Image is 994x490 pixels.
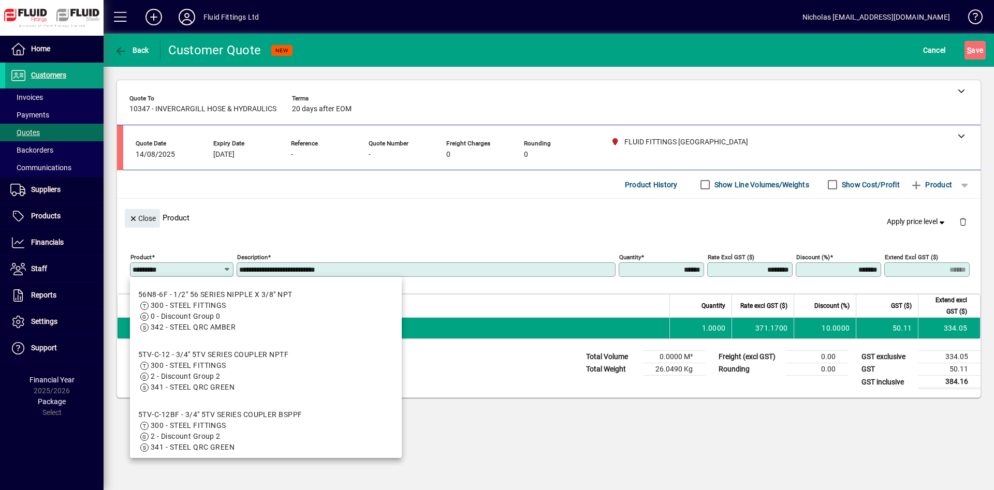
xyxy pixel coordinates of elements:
div: 5TV-C-12BF - 3/4" 5TV SERIES COUPLER BSPPF [138,409,302,420]
span: Financial Year [30,376,75,384]
span: - [291,151,293,159]
span: Quantity [701,300,725,311]
span: Communications [10,164,71,172]
td: Rounding [713,363,786,376]
span: 14/08/2025 [136,151,175,159]
button: Product [905,175,957,194]
span: - [369,151,371,159]
span: Financials [31,238,64,246]
span: 300 - STEEL FITTINGS [151,301,226,309]
td: 10.0000 [794,318,856,338]
button: Close [125,209,160,228]
span: Discount (%) [814,300,850,311]
td: GST exclusive [856,351,918,363]
span: Invoices [10,93,43,101]
span: Product History [625,176,678,193]
td: Total Weight [581,363,643,376]
a: Invoices [5,88,104,106]
span: Product [910,176,952,193]
td: 334.05 [918,351,981,363]
div: Nicholas [EMAIL_ADDRESS][DOMAIN_NAME] [802,9,950,25]
span: Rate excl GST ($) [740,300,787,311]
span: 0 [524,151,528,159]
app-page-header-button: Delete [951,217,975,226]
span: NEW [275,47,288,54]
span: Payments [10,111,49,119]
span: 0 [446,151,450,159]
mat-label: Quantity [619,254,641,261]
a: Support [5,335,104,361]
span: Products [31,212,61,220]
mat-label: Product [130,254,152,261]
td: GST [856,363,918,376]
div: 371.1700 [738,323,787,333]
a: Backorders [5,141,104,159]
span: Settings [31,317,57,325]
span: 2 - Discount Group 2 [151,372,221,380]
div: Fluid Fittings Ltd [203,9,259,25]
mat-option: 5TV-C-12BF - 3/4" 5TV SERIES COUPLER BSPPF [130,401,402,461]
span: 0 - Discount Group 0 [151,312,221,320]
span: 20 days after EOM [292,105,352,113]
span: 2 - Discount Group 2 [151,432,221,440]
td: 334.05 [918,318,980,338]
span: 342 - STEEL QRC AMBER [151,323,236,331]
a: Settings [5,309,104,335]
span: Backorders [10,146,53,154]
span: GST ($) [891,300,912,311]
td: 0.0000 M³ [643,351,705,363]
a: Home [5,36,104,62]
span: [DATE] [213,151,235,159]
a: Reports [5,283,104,308]
td: 384.16 [918,376,981,389]
button: Add [137,8,170,26]
td: 0.00 [786,363,848,376]
td: 26.0490 Kg [643,363,705,376]
label: Show Line Volumes/Weights [712,180,809,190]
td: 0.00 [786,351,848,363]
span: Back [114,46,149,54]
a: Payments [5,106,104,124]
div: Product [117,199,981,236]
mat-label: Extend excl GST ($) [885,254,938,261]
td: Freight (excl GST) [713,351,786,363]
app-page-header-button: Back [104,41,160,60]
td: 50.11 [856,318,918,338]
td: Total Volume [581,351,643,363]
span: Apply price level [887,216,947,227]
span: Home [31,44,50,53]
div: Customer Quote [168,42,261,58]
mat-label: Rate excl GST ($) [708,254,754,261]
td: 50.11 [918,363,981,376]
button: Apply price level [883,213,951,231]
a: Financials [5,230,104,256]
a: Products [5,203,104,229]
a: Knowledge Base [960,2,981,36]
div: 5TV-C-12 - 3/4" 5TV SERIES COUPLER NPTF [138,349,288,360]
span: Suppliers [31,185,61,194]
button: Product History [621,175,682,194]
span: Support [31,344,57,352]
mat-option: 56N8-6F - 1/2" 56 SERIES NIPPLE X 3/8" NPT [130,281,402,341]
td: GST inclusive [856,376,918,389]
a: Suppliers [5,177,104,203]
mat-label: Discount (%) [796,254,830,261]
button: Cancel [920,41,948,60]
span: S [967,46,971,54]
button: Back [112,41,152,60]
span: Reports [31,291,56,299]
button: Delete [951,209,975,234]
span: Close [129,210,156,227]
mat-label: Description [237,254,268,261]
mat-option: 5TV-C-12 - 3/4" 5TV SERIES COUPLER NPTF [130,341,402,401]
app-page-header-button: Close [122,213,163,222]
span: 10347 - INVERCARGILL HOSE & HYDRAULICS [129,105,276,113]
label: Show Cost/Profit [840,180,900,190]
span: 341 - STEEL QRC GREEN [151,383,235,391]
span: 300 - STEEL FITTINGS [151,421,226,429]
button: Save [964,41,986,60]
span: Quotes [10,128,40,137]
a: Staff [5,256,104,282]
button: Profile [170,8,203,26]
span: Customers [31,71,66,79]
